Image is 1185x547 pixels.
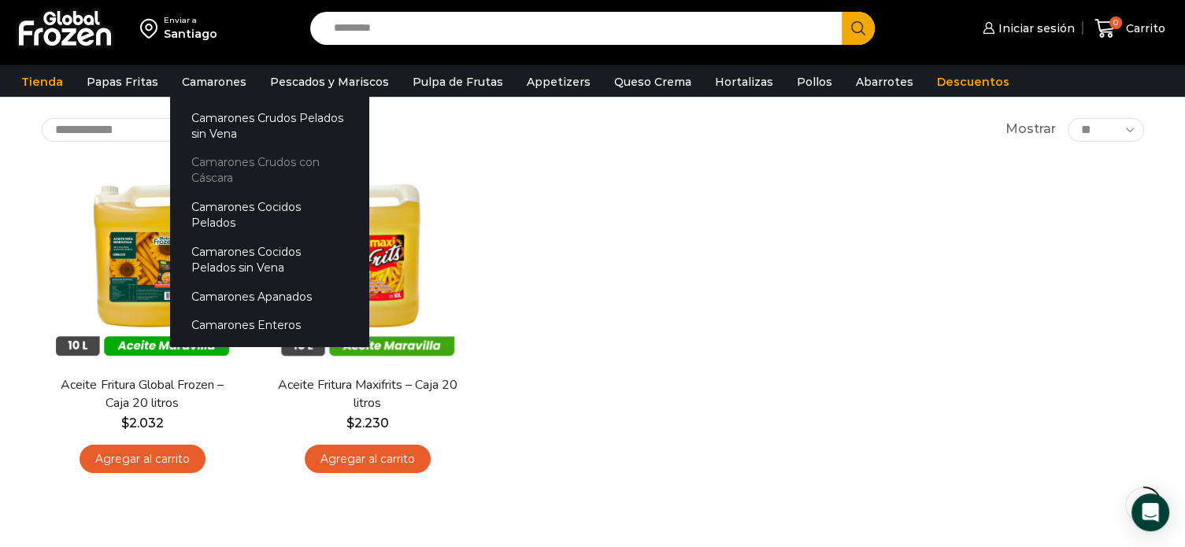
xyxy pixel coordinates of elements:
[170,238,368,283] a: Camarones Cocidos Pelados sin Vena
[170,148,368,193] a: Camarones Crudos con Cáscara
[346,416,354,431] span: $
[1131,493,1169,531] div: Open Intercom Messenger
[1109,17,1122,29] span: 0
[1005,120,1056,139] span: Mostrar
[42,118,243,142] select: Pedido de la tienda
[121,416,164,431] bdi: 2.032
[164,15,217,26] div: Enviar a
[262,67,397,97] a: Pescados y Mariscos
[848,67,921,97] a: Abarrotes
[170,103,368,148] a: Camarones Crudos Pelados sin Vena
[140,15,164,42] img: address-field-icon.svg
[305,445,431,474] a: Agregar al carrito: “Aceite Fritura Maxifrits - Caja 20 litros”
[164,26,217,42] div: Santiago
[79,67,166,97] a: Papas Fritas
[276,376,457,412] a: Aceite Fritura Maxifrits – Caja 20 litros
[994,20,1075,36] span: Iniciar sesión
[174,67,254,97] a: Camarones
[929,67,1017,97] a: Descuentos
[170,282,368,311] a: Camarones Apanados
[346,416,389,431] bdi: 2.230
[80,445,206,474] a: Agregar al carrito: “Aceite Fritura Global Frozen – Caja 20 litros”
[170,193,368,238] a: Camarones Cocidos Pelados
[121,416,129,431] span: $
[979,13,1075,44] a: Iniciar sesión
[606,67,699,97] a: Queso Crema
[13,67,71,97] a: Tienda
[842,12,875,45] button: Search button
[51,376,232,412] a: Aceite Fritura Global Frozen – Caja 20 litros
[519,67,598,97] a: Appetizers
[405,67,511,97] a: Pulpa de Frutas
[1091,10,1169,47] a: 0 Carrito
[1122,20,1165,36] span: Carrito
[707,67,781,97] a: Hortalizas
[789,67,840,97] a: Pollos
[170,311,368,340] a: Camarones Enteros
